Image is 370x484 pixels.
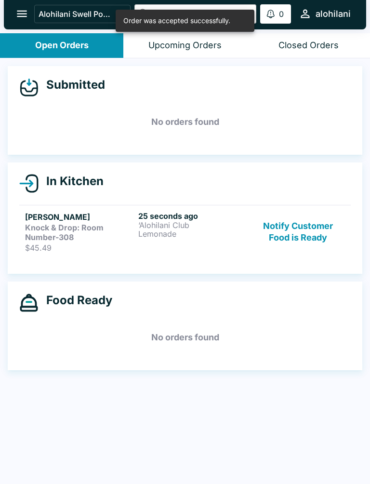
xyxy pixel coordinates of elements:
[278,40,339,51] div: Closed Orders
[39,9,113,19] p: Alohilani Swell Pool & Bar
[279,9,284,19] p: 0
[316,8,351,20] div: alohilani
[25,243,134,253] p: $45.49
[123,13,230,29] div: Order was accepted successfully.
[19,320,351,355] h5: No orders found
[19,205,351,258] a: [PERSON_NAME]Knock & Drop: Room Number-308$45.4925 seconds ago‘Alohilani ClubLemonadeNotify Custo...
[138,221,248,229] p: ‘Alohilani Club
[19,105,351,139] h5: No orders found
[25,211,134,223] h5: [PERSON_NAME]
[39,174,104,188] h4: In Kitchen
[10,1,34,26] button: open drawer
[34,5,131,23] button: Alohilani Swell Pool & Bar
[138,211,248,221] h6: 25 seconds ago
[25,223,104,242] strong: Knock & Drop: Room Number-308
[35,40,89,51] div: Open Orders
[39,78,105,92] h4: Submitted
[39,293,112,308] h4: Food Ready
[295,3,355,24] button: alohilani
[251,211,345,253] button: Notify Customer Food is Ready
[148,40,222,51] div: Upcoming Orders
[138,229,248,238] p: Lemonade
